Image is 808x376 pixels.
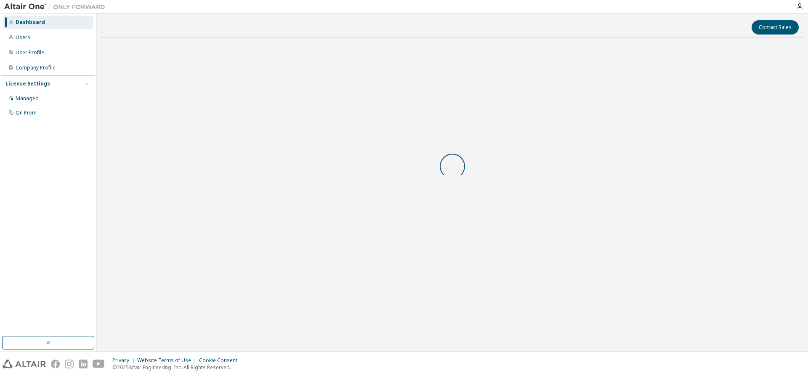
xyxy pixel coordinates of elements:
div: Website Terms of Use [137,357,199,364]
div: Company Profile [16,64,56,71]
img: youtube.svg [93,360,105,368]
div: Users [16,34,30,41]
img: instagram.svg [65,360,74,368]
div: Cookie Consent [199,357,242,364]
img: Altair One [4,3,109,11]
div: Dashboard [16,19,45,26]
div: User Profile [16,49,44,56]
p: © 2025 Altair Engineering, Inc. All Rights Reserved. [112,364,242,371]
img: altair_logo.svg [3,360,46,368]
div: Privacy [112,357,137,364]
img: facebook.svg [51,360,60,368]
button: Contact Sales [752,20,799,35]
div: Managed [16,95,39,102]
img: linkedin.svg [79,360,88,368]
div: License Settings [5,80,50,87]
div: On Prem [16,109,37,116]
